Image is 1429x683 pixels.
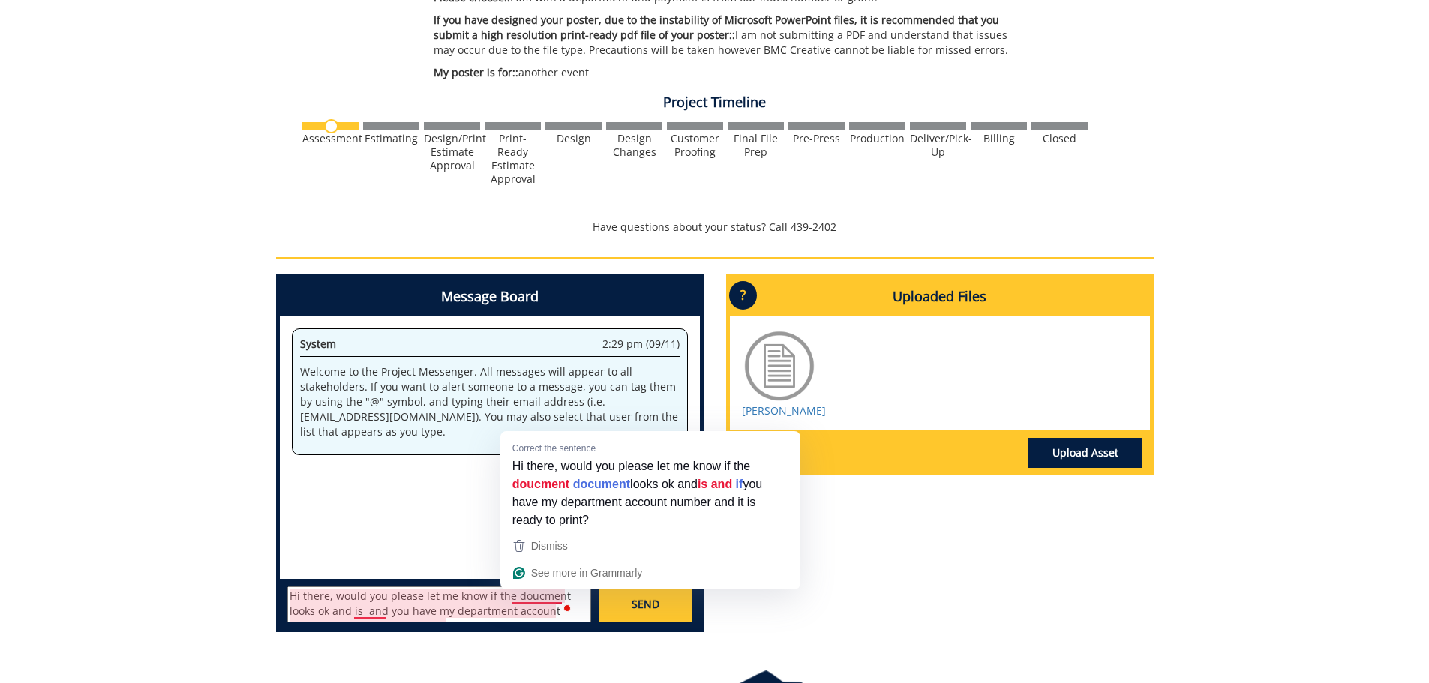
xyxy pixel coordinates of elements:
[434,65,1021,80] p: another event
[849,132,905,145] div: Production
[545,132,602,145] div: Design
[434,65,518,79] span: My poster is for::
[276,95,1154,110] h4: Project Timeline
[788,132,845,145] div: Pre-Press
[363,132,419,145] div: Estimating
[287,586,591,622] textarea: To enrich screen reader interactions, please activate Accessibility in Grammarly extension settings
[1028,438,1142,468] a: Upload Asset
[485,132,541,186] div: Print-Ready Estimate Approval
[728,132,784,159] div: Final File Prep
[302,132,359,145] div: Assessment
[324,119,338,133] img: no
[300,337,336,351] span: System
[280,277,700,316] h4: Message Board
[434,13,1021,58] p: I am not submitting a PDF and understand that issues may occur due to the file type. Precautions ...
[434,13,999,42] span: If you have designed your poster, due to the instability of Microsoft PowerPoint files, it is rec...
[729,281,757,310] p: ?
[742,403,826,418] a: [PERSON_NAME]
[1031,132,1088,145] div: Closed
[632,597,659,612] span: SEND
[599,586,692,622] a: SEND
[300,364,680,439] p: Welcome to the Project Messenger. All messages will appear to all stakeholders. If you want to al...
[276,220,1154,235] p: Have questions about your status? Call 439-2402
[602,337,680,352] span: 2:29 pm (09/11)
[606,132,662,159] div: Design Changes
[730,277,1150,316] h4: Uploaded Files
[971,132,1027,145] div: Billing
[424,132,480,172] div: Design/Print Estimate Approval
[910,132,966,159] div: Deliver/Pick-Up
[667,132,723,159] div: Customer Proofing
